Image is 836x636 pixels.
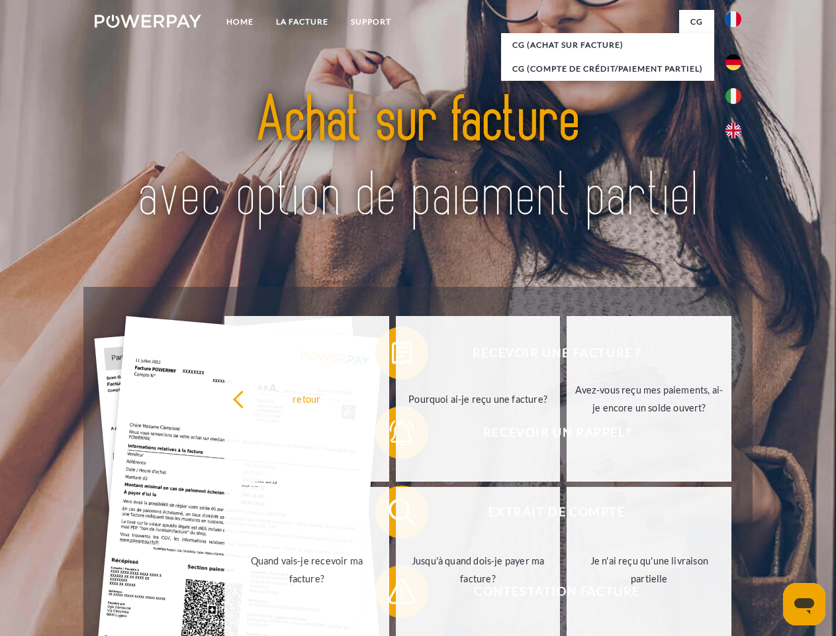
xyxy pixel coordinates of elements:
a: LA FACTURE [265,10,340,34]
div: Quand vais-je recevoir ma facture? [232,552,381,588]
a: Avez-vous reçu mes paiements, ai-je encore un solde ouvert? [567,316,731,482]
a: CG (achat sur facture) [501,33,714,57]
a: CG [679,10,714,34]
img: it [725,88,741,104]
a: Support [340,10,402,34]
div: retour [232,390,381,407]
img: en [725,123,741,138]
div: Jusqu'à quand dois-je payer ma facture? [404,552,553,588]
img: logo-powerpay-white.svg [95,15,201,28]
img: title-powerpay_fr.svg [126,64,710,254]
a: Home [215,10,265,34]
img: fr [725,11,741,27]
div: Pourquoi ai-je reçu une facture? [404,390,553,407]
div: Je n'ai reçu qu'une livraison partielle [575,552,723,588]
a: CG (Compte de crédit/paiement partiel) [501,57,714,81]
div: Avez-vous reçu mes paiements, ai-je encore un solde ouvert? [575,381,723,417]
iframe: Bouton de lancement de la fenêtre de messagerie [783,583,825,625]
img: de [725,54,741,70]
